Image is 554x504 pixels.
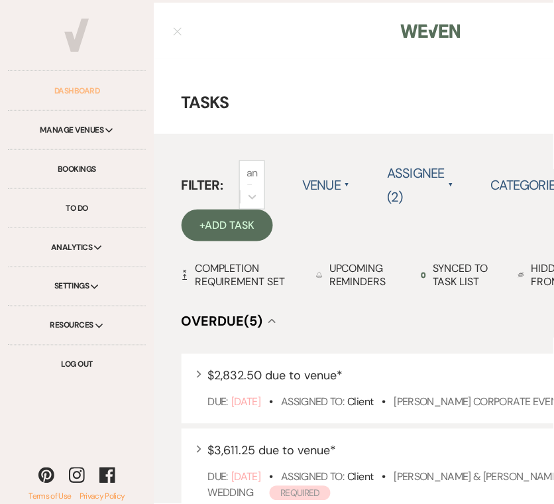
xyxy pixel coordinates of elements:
[382,470,386,484] b: •
[208,470,228,484] span: Due:
[8,111,146,150] div: Manage Venues
[8,267,146,306] div: Settings
[449,180,454,190] span: ▲
[208,368,343,384] span: $2,832.50 due to venue *
[182,315,276,328] button: Overdue(5)
[348,470,374,484] span: Client
[247,149,276,197] div: Select an Event...
[281,395,344,409] span: Assigned To:
[401,17,461,45] img: Weven Logo
[345,180,350,190] span: ▲
[8,150,146,189] a: Bookings
[28,491,71,502] a: Terms of Use
[231,395,260,409] span: [DATE]
[270,486,331,501] span: Required
[348,395,374,409] span: Client
[269,395,272,409] b: •
[231,470,260,484] span: [DATE]
[8,189,146,228] a: To Do
[269,470,272,484] b: •
[182,210,273,241] a: +Add Task
[72,491,125,502] a: Privacy Policy
[182,261,297,289] div: Completion Requirement Set
[8,228,146,267] div: Analytics
[208,443,337,459] span: $3,611.25 due to venue *
[302,173,350,197] label: Venue
[281,470,344,484] span: Assigned To:
[208,445,337,457] button: $3,611.25 due to venue*
[387,161,454,209] label: Assignee (2)
[205,218,254,232] span: Add Task
[208,370,343,382] button: $2,832.50 due to venue*
[8,306,146,346] div: Resources
[382,395,386,409] b: •
[8,346,146,384] a: Log Out
[208,395,228,409] span: Due:
[182,313,263,330] span: Overdue (5)
[316,261,402,289] div: Upcoming Reminders
[421,261,499,289] div: Synced to task list
[8,72,146,111] a: Dashboard
[182,175,223,195] span: Filter:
